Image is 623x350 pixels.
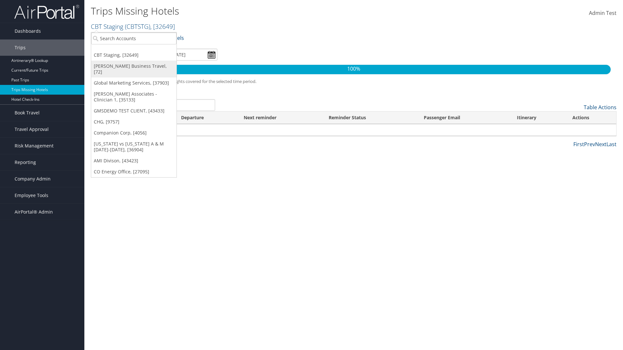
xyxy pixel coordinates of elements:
a: GMSDEMO TEST CLIENT, [43433] [91,105,177,116]
th: Departure: activate to sort column ascending [175,111,238,124]
span: Dashboards [15,23,41,39]
img: airportal-logo.png [14,4,79,19]
a: Global Marketing Services, [37903] [91,77,177,88]
th: Passenger Email: activate to sort column ascending [418,111,511,124]
a: Prev [584,141,595,148]
a: Companion Corp, [4056] [91,127,177,138]
a: AMI Divison, [43423] [91,155,177,166]
a: Table Actions [584,104,617,111]
span: Reporting [15,154,36,170]
span: ( CBTSTG ) [125,22,150,31]
span: Trips [15,40,26,56]
span: AirPortal® Admin [15,204,53,220]
span: Travel Approval [15,121,49,137]
th: Reminder Status [323,111,418,124]
a: [PERSON_NAME] Business Travel, [72] [91,61,177,77]
th: Itinerary [511,111,567,124]
h5: * progress bar represents overnights covered for the selected time period. [96,78,612,85]
a: [PERSON_NAME] Associates - Clinician 1, [35133] [91,88,177,105]
p: Filter: [91,34,441,42]
a: Last [606,141,617,148]
a: CBT Staging [91,22,175,31]
a: CBT Staging, [32649] [91,50,177,61]
span: Admin Test [589,9,617,17]
span: Employee Tools [15,187,48,204]
td: All overnight stays are covered. [91,124,616,136]
th: Actions [567,111,616,124]
span: Company Admin [15,171,51,187]
a: Admin Test [589,3,617,23]
span: Book Travel [15,105,40,121]
a: CO Energy Office, [27095] [91,166,177,177]
input: Search Accounts [91,32,177,44]
span: , [ 32649 ] [150,22,175,31]
span: Risk Management [15,138,54,154]
a: CHG, [9757] [91,116,177,127]
input: [DATE] - [DATE] [149,49,217,61]
p: 100% [97,65,611,73]
h1: Trips Missing Hotels [91,4,441,18]
th: Next reminder [238,111,323,124]
a: First [573,141,584,148]
a: [US_STATE] vs [US_STATE] A & M [DATE]-[DATE], [36904] [91,138,177,155]
a: Next [595,141,606,148]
